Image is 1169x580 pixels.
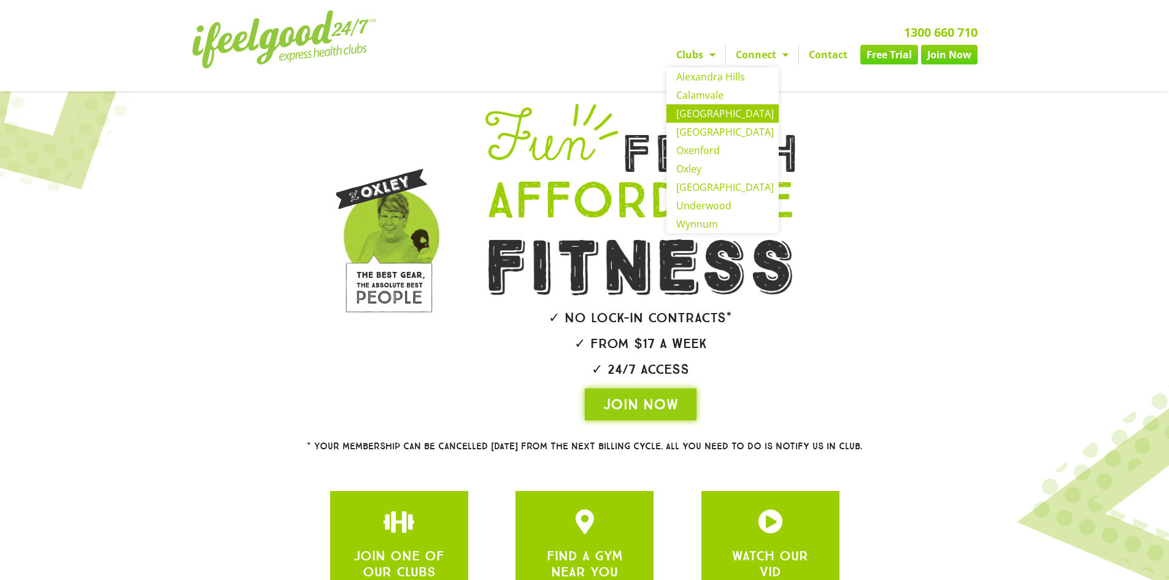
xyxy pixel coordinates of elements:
[263,442,907,451] h2: * Your membership can be cancelled [DATE] from the next billing cycle. All you need to do is noti...
[387,509,411,534] a: JOIN ONE OF OUR CLUBS
[799,45,857,64] a: Contact
[451,363,830,376] h2: ✓ 24/7 Access
[666,68,779,233] ul: Clubs
[921,45,978,64] a: Join Now
[451,311,830,325] h2: ✓ No lock-in contracts*
[666,123,779,141] a: [GEOGRAPHIC_DATA]
[666,86,779,104] a: Calamvale
[732,547,808,580] a: WATCH OUR VID
[547,547,623,580] a: FIND A GYM NEAR YOU
[573,509,597,534] a: JOIN ONE OF OUR CLUBS
[666,215,779,233] a: Wynnum
[666,141,779,160] a: Oxenford
[726,45,798,64] a: Connect
[666,196,779,215] a: Underwood
[860,45,918,64] a: Free Trial
[666,68,779,86] a: Alexandra Hills
[666,178,779,196] a: [GEOGRAPHIC_DATA]
[353,547,444,580] a: JOIN ONE OF OUR CLUBS
[904,24,978,41] a: 1300 660 710
[585,389,696,420] a: JOIN NOW
[666,104,779,123] a: [GEOGRAPHIC_DATA]
[666,45,725,64] a: Clubs
[603,395,678,414] span: JOIN NOW
[451,337,830,350] h2: ✓ From $17 a week
[666,160,779,178] a: Oxley
[471,45,978,64] nav: Menu
[758,509,782,534] a: JOIN ONE OF OUR CLUBS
